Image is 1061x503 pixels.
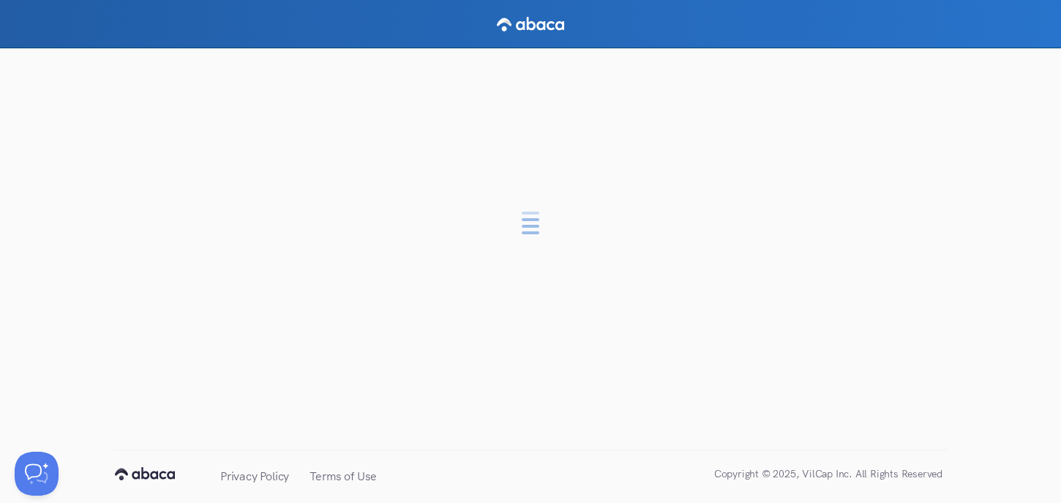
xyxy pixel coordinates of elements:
a: Privacy Policy [210,452,299,500]
a: Terms of Use [299,452,387,500]
img: VIRAL Logo [497,12,564,36]
iframe: Help Scout Beacon - Open [15,452,59,496]
img: VIRAL Logo [115,449,175,499]
p: Copyright © 2025, VilCap Inc. All Rights Reserved [714,450,948,499]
